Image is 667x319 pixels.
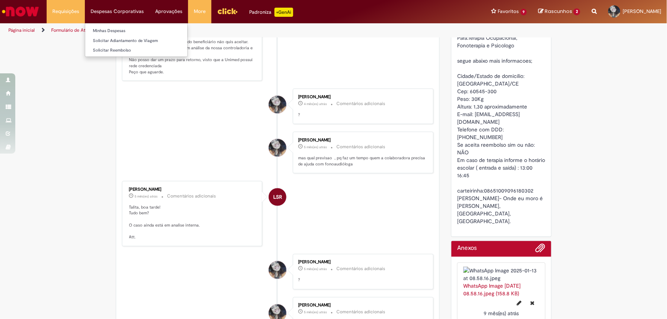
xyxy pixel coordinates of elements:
[304,267,327,272] span: 5 mês(es) atrás
[91,8,144,15] span: Despesas Corporativas
[298,277,425,283] p: ?
[273,188,282,206] span: LSR
[298,112,425,118] p: ?
[336,144,385,150] small: Comentários adicionais
[274,8,293,17] p: +GenAi
[463,267,539,282] img: WhatsApp Image 2025-01-13 at 08.58.16.jpeg
[304,102,327,106] span: 4 mês(es) atrás
[167,193,216,199] small: Comentários adicionais
[623,8,661,15] span: [PERSON_NAME]
[304,310,327,315] span: 5 mês(es) atrás
[298,95,425,99] div: [PERSON_NAME]
[298,303,425,308] div: [PERSON_NAME]
[484,310,519,317] time: 13/01/2025 09:05:05
[304,267,327,272] time: 08/05/2025 07:20:01
[85,23,188,57] ul: Despesas Corporativas
[298,138,425,142] div: [PERSON_NAME]
[51,27,108,33] a: Formulário de Atendimento
[521,9,527,15] span: 9
[298,155,425,167] p: mas qual previsao , pq faz um tempo quem a colaboradora precisa de ajuda com fonoaudióloga
[135,194,158,199] time: 15/05/2025 12:58:19
[129,204,256,240] p: Talita, boa tarde! Tudo bem? O caso ainda está em analise interna. Att.
[513,297,526,309] button: Editar nome de arquivo WhatsApp Image 2025-01-13 at 08.58.16.jpeg
[129,187,256,192] div: [PERSON_NAME]
[484,310,519,317] span: 9 mês(es) atrás
[298,260,425,265] div: [PERSON_NAME]
[304,145,327,149] span: 5 mês(es) atrás
[269,188,286,206] div: Letticya Souza Ribeiro
[526,297,539,309] button: Excluir WhatsApp Image 2025-01-13 at 08.58.16.jpeg
[155,8,182,15] span: Aprovações
[336,266,385,272] small: Comentários adicionais
[304,102,327,106] time: 26/05/2025 08:42:15
[52,8,79,15] span: Requisições
[1,4,40,19] img: ServiceNow
[135,194,158,199] span: 5 mês(es) atrás
[217,5,238,17] img: click_logo_yellow_360x200.png
[85,27,187,35] a: Minhas Despesas
[573,8,580,15] span: 2
[538,8,580,15] a: Rascunhos
[498,8,519,15] span: Favoritos
[304,145,327,149] time: 15/05/2025 15:30:05
[545,8,572,15] span: Rascunhos
[336,309,385,316] small: Comentários adicionais
[457,245,477,252] h2: Anexos
[8,27,35,33] a: Página inicial
[194,8,206,15] span: More
[269,261,286,279] div: Talita Palmeira De Sousa
[249,8,293,17] div: Padroniza
[269,96,286,113] div: Talita Palmeira De Sousa
[85,46,187,55] a: Solicitar Reembolso
[463,282,521,297] a: WhatsApp Image [DATE] 08.58.16.jpeg (158.8 KB)
[336,100,385,107] small: Comentários adicionais
[6,23,439,37] ul: Trilhas de página
[85,37,187,45] a: Solicitar Adiantamento de Viagem
[269,139,286,157] div: Talita Palmeira De Sousa
[304,310,327,315] time: 30/04/2025 13:32:03
[536,243,545,257] button: Adicionar anexos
